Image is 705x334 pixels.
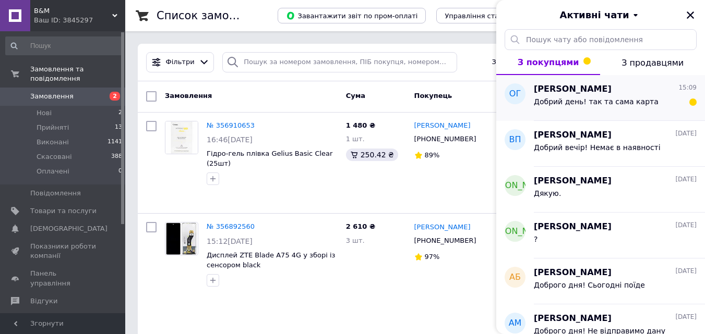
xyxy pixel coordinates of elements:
[414,222,471,232] a: [PERSON_NAME]
[496,167,705,213] button: [PERSON_NAME][PERSON_NAME][DATE]Дякую.
[534,83,612,95] span: [PERSON_NAME]
[34,16,125,25] div: Ваш ID: 3845297
[534,221,612,233] span: [PERSON_NAME]
[165,121,198,154] a: Фото товару
[445,12,524,20] span: Управління статусами
[492,57,563,67] span: Збережені фільтри:
[684,9,697,21] button: Закрити
[34,6,112,16] span: B&M
[496,258,705,304] button: АБ[PERSON_NAME][DATE]Доброго дня! Сьогодні поїде
[346,222,375,230] span: 2 610 ₴
[534,175,612,187] span: [PERSON_NAME]
[207,251,336,269] a: Дисплей ZTE Blade A75 4G у зборі із сенсором black
[118,108,122,118] span: 2
[37,138,69,147] span: Виконані
[207,135,253,144] span: 16:46[DATE]
[286,11,417,20] span: Завантажити звіт по пром-оплаті
[107,138,122,147] span: 1141
[118,167,122,176] span: 0
[505,29,697,50] input: Пошук чату або повідомлення
[165,92,212,100] span: Замовлення
[509,88,521,100] span: ОГ
[509,317,522,329] span: АМ
[534,97,659,106] span: Добрий день! так та сама карта
[675,221,697,230] span: [DATE]
[166,57,195,67] span: Фільтри
[157,9,262,22] h1: Список замовлень
[5,36,123,55] input: Пошук
[559,8,629,22] span: Активні чати
[534,313,612,325] span: [PERSON_NAME]
[534,143,661,152] span: Добрий вечір! Немає в наявності
[37,167,69,176] span: Оплачені
[346,92,365,100] span: Cума
[30,206,97,216] span: Товари та послуги
[425,151,440,159] span: 89%
[165,121,198,154] img: Фото товару
[496,121,705,167] button: ВП[PERSON_NAME][DATE]Добрий вечір! Немає в наявності
[534,267,612,279] span: [PERSON_NAME]
[278,8,426,23] button: Завантажити звіт по пром-оплаті
[675,267,697,276] span: [DATE]
[207,237,253,245] span: 15:12[DATE]
[600,50,705,75] button: З продавцями
[534,281,645,289] span: Доброго дня! Сьогодні поїде
[37,108,52,118] span: Нові
[496,213,705,258] button: [PERSON_NAME][PERSON_NAME][DATE]?
[496,50,600,75] button: З покупцями
[675,129,697,138] span: [DATE]
[207,121,255,129] a: № 356910653
[622,58,684,68] span: З продавцями
[30,224,107,233] span: [DEMOGRAPHIC_DATA]
[678,83,697,92] span: 15:09
[414,92,452,100] span: Покупець
[30,242,97,261] span: Показники роботи компанії
[436,8,533,23] button: Управління статусами
[346,121,375,129] span: 1 480 ₴
[414,237,476,244] span: [PHONE_NUMBER]
[346,135,365,143] span: 1 шт.
[207,222,255,230] a: № 356892560
[481,226,550,238] span: [PERSON_NAME]
[414,121,471,131] a: [PERSON_NAME]
[496,75,705,121] button: ОГ[PERSON_NAME]15:09Добрий день! так та сама карта
[37,152,72,162] span: Скасовані
[30,189,81,198] span: Повідомлення
[675,175,697,184] span: [DATE]
[110,92,120,101] span: 2
[675,313,697,321] span: [DATE]
[165,222,198,255] a: Фото товару
[346,237,365,244] span: 3 шт.
[525,8,676,22] button: Активні чати
[509,134,521,146] span: ВП
[509,271,521,283] span: АБ
[207,150,332,167] a: Гідро-гель плівка Gelius Basic Clear (25шт)
[111,152,122,162] span: 388
[534,189,561,197] span: Дякую.
[30,92,74,101] span: Замовлення
[222,52,457,72] input: Пошук за номером замовлення, ПІБ покупця, номером телефону, Email, номером накладної
[481,180,550,192] span: [PERSON_NAME]
[115,123,122,132] span: 13
[414,135,476,143] span: [PHONE_NUMBER]
[534,129,612,141] span: [PERSON_NAME]
[518,57,579,67] span: З покупцями
[30,65,125,83] span: Замовлення та повідомлення
[534,235,537,243] span: ?
[346,149,398,161] div: 250.42 ₴
[37,123,69,132] span: Прийняті
[30,269,97,288] span: Панель управління
[166,222,197,255] img: Фото товару
[425,253,440,261] span: 97%
[30,296,57,306] span: Відгуки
